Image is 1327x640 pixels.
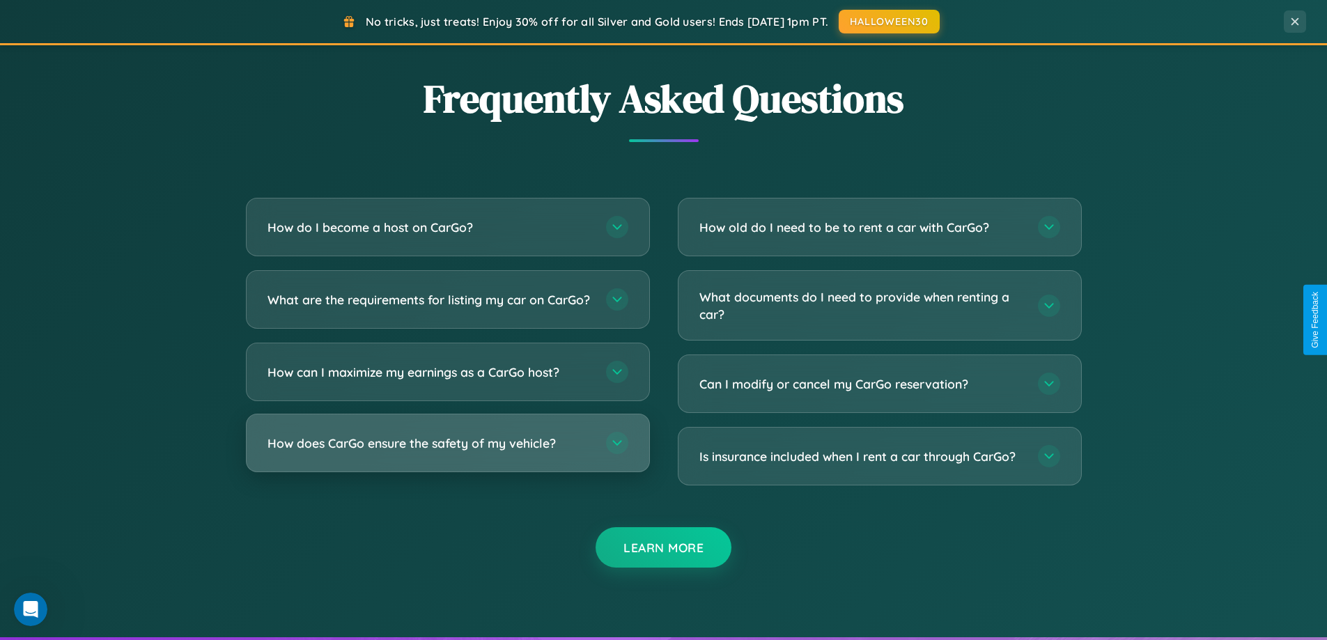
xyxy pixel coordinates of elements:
span: No tricks, just treats! Enjoy 30% off for all Silver and Gold users! Ends [DATE] 1pm PT. [366,15,828,29]
div: Give Feedback [1310,292,1320,348]
h2: Frequently Asked Questions [246,72,1082,125]
h3: Is insurance included when I rent a car through CarGo? [699,448,1024,465]
h3: How do I become a host on CarGo? [267,219,592,236]
button: Learn More [596,527,731,568]
h3: What are the requirements for listing my car on CarGo? [267,291,592,309]
h3: Can I modify or cancel my CarGo reservation? [699,375,1024,393]
button: HALLOWEEN30 [839,10,940,33]
h3: How can I maximize my earnings as a CarGo host? [267,364,592,381]
h3: How does CarGo ensure the safety of my vehicle? [267,435,592,452]
h3: How old do I need to be to rent a car with CarGo? [699,219,1024,236]
h3: What documents do I need to provide when renting a car? [699,288,1024,322]
iframe: Intercom live chat [14,593,47,626]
